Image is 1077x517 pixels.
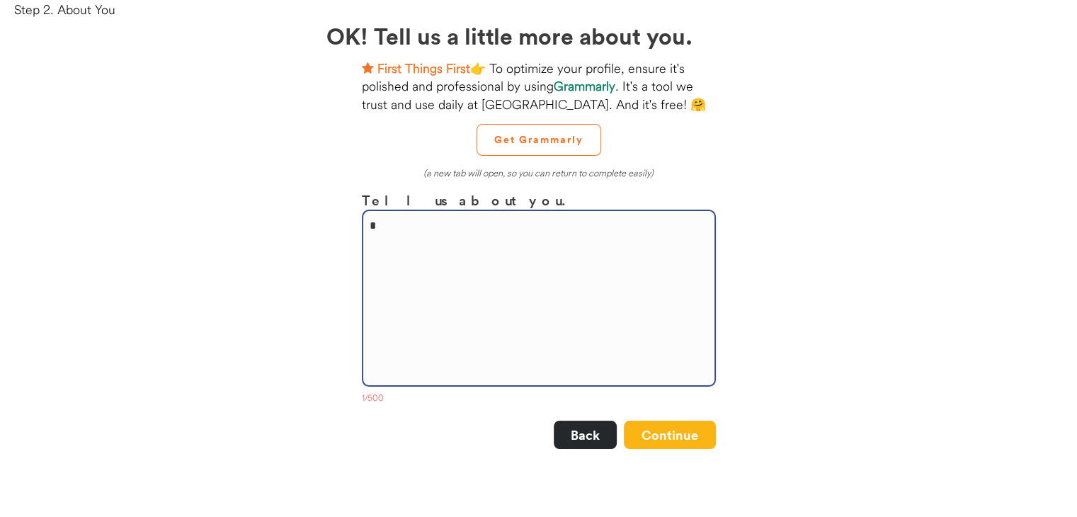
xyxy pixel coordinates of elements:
strong: Grammarly [554,78,615,94]
button: Back [554,421,617,449]
button: Continue [624,421,716,449]
em: (a new tab will open, so you can return to complete easily) [423,167,654,178]
div: 👉 To optimize your profile, ensure it's polished and professional by using . It's a tool we trust... [362,59,716,113]
div: 1/500 [362,392,716,407]
button: Get Grammarly [477,124,601,156]
div: Step 2. About You [14,1,1077,18]
h3: Tell us about you. [362,190,716,210]
strong: First Things First [377,60,470,76]
h2: OK! Tell us a little more about you. [326,18,751,52]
